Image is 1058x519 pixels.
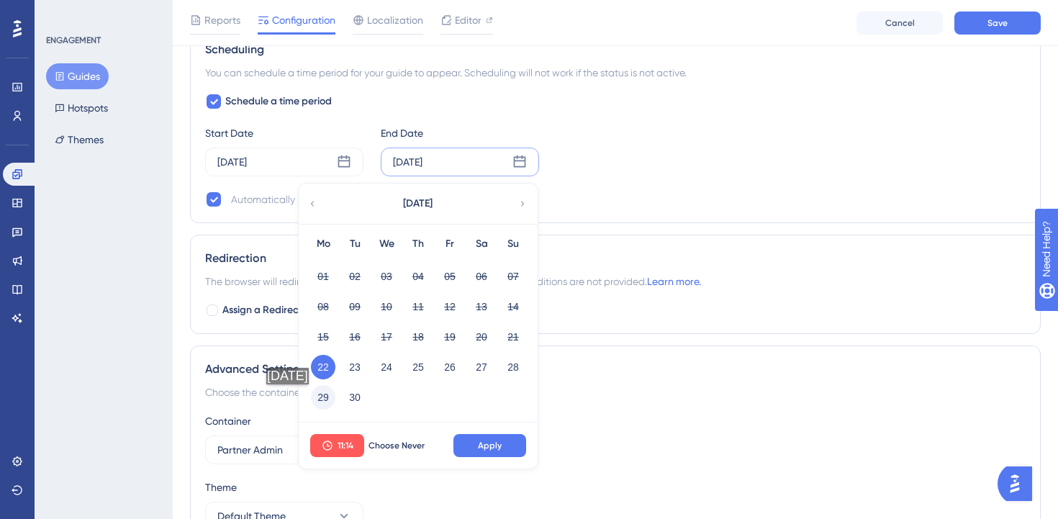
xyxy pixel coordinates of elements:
span: Choose Never [369,440,425,451]
span: Localization [367,12,423,29]
button: 11 [406,294,430,319]
button: Themes [46,127,112,153]
iframe: UserGuiding AI Assistant Launcher [998,462,1041,505]
span: Reports [204,12,240,29]
span: 11:14 [338,440,353,451]
button: 10 [374,294,399,319]
button: 23 [343,355,367,379]
button: 16 [343,325,367,349]
button: 25 [406,355,430,379]
button: 20 [469,325,494,349]
button: 11:14 [310,434,364,457]
div: Theme [205,479,1026,496]
a: Learn more. [647,276,701,287]
div: Redirection [205,250,1026,267]
span: Configuration [272,12,335,29]
button: 24 [374,355,399,379]
button: 28 [501,355,525,379]
button: 14 [501,294,525,319]
span: The browser will redirect to the “Redirection URL” when the Targeting Conditions are not provided. [205,273,701,290]
button: 18 [406,325,430,349]
div: [DATE] [393,153,422,171]
button: 02 [343,264,367,289]
div: You can schedule a time period for your guide to appear. Scheduling will not work if the status i... [205,64,1026,81]
button: [DATE] [345,189,489,218]
button: 29 [311,385,335,410]
button: Choose Never [364,434,429,457]
div: Start Date [205,125,363,142]
button: 04 [406,264,430,289]
button: 12 [438,294,462,319]
button: 08 [311,294,335,319]
button: 19 [438,325,462,349]
div: Choose the container and theme for the guide. [205,384,1026,401]
span: Assign a Redirection URL [222,302,336,319]
div: Mo [307,235,339,253]
button: Guides [46,63,109,89]
span: Partner Admin [217,441,283,459]
div: Tu [339,235,371,253]
span: [DATE] [403,195,433,212]
button: Save [954,12,1041,35]
button: 22 [311,355,335,379]
div: ENGAGEMENT [46,35,101,46]
button: 05 [438,264,462,289]
button: 01 [311,264,335,289]
div: Th [402,235,434,253]
button: 06 [469,264,494,289]
button: Cancel [856,12,943,35]
div: Su [497,235,529,253]
div: Advanced Settings [205,361,1026,378]
span: Apply [478,440,502,451]
button: 21 [501,325,525,349]
span: Editor [455,12,481,29]
button: 17 [374,325,399,349]
button: Hotspots [46,95,117,121]
div: Automatically set as “Inactive” when the scheduled period is over. [231,191,528,208]
button: 30 [343,385,367,410]
div: Container [205,412,1026,430]
span: Schedule a time period [225,93,332,110]
button: Partner Admin [205,435,363,464]
button: Apply [453,434,526,457]
div: Scheduling [205,41,1026,58]
div: Sa [466,235,497,253]
div: We [371,235,402,253]
button: 09 [343,294,367,319]
button: 15 [311,325,335,349]
span: Save [987,17,1008,29]
span: Need Help? [34,4,90,21]
div: [DATE] [217,153,247,171]
div: Fr [434,235,466,253]
button: 13 [469,294,494,319]
div: End Date [381,125,539,142]
button: 07 [501,264,525,289]
button: 03 [374,264,399,289]
button: 26 [438,355,462,379]
button: 27 [469,355,494,379]
span: Cancel [885,17,915,29]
